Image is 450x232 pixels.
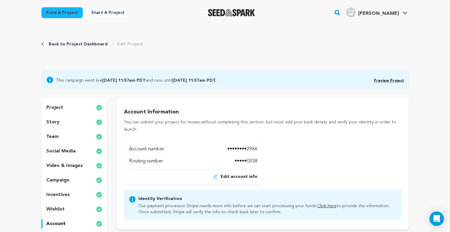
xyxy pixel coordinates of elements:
a: Fund a project [41,7,83,18]
p: Routing number [129,158,163,165]
p: campaign [46,177,69,184]
b: [DATE] 11:57am PDT. [172,78,216,83]
img: check-circle-full.svg [96,133,102,140]
p: video & images [46,162,83,169]
img: check-circle-full.svg [96,162,102,169]
p: account [46,220,66,227]
p: social media [46,148,76,155]
p: •••••0358 [235,158,257,165]
p: wishlist [46,206,65,213]
img: check-circle-full.svg [96,220,102,227]
p: story [46,119,60,126]
button: incentives [41,190,107,200]
p: Our payment processor Stripe needs more info before we can start processing your funds. to provid... [138,202,397,215]
button: account [41,219,107,229]
span: Edit account info [221,174,257,180]
button: team [41,132,107,142]
img: check-circle-full.svg [96,177,102,184]
img: Seed&Spark Logo Dark Mode [208,9,255,16]
div: Open Intercom Messenger [429,211,444,226]
p: incentives [46,191,70,198]
img: check-circle-full.svg [96,119,102,126]
a: Preview Project [374,79,404,83]
button: wishlist [41,204,107,214]
p: Account Information [124,108,401,116]
img: check-circle-full.svg [96,191,102,198]
b: [DATE] 11:57am PDT [102,78,146,83]
div: Shankman S.'s Profile [346,8,399,17]
img: check-circle-full.svg [96,148,102,155]
a: Seed&Spark Homepage [208,9,255,16]
a: Start a project [86,7,129,18]
a: Edit Project [117,41,143,47]
p: You can submit your project for review without completing this section, but must add your bank de... [124,119,401,133]
button: story [41,117,107,127]
p: ••••••••2966 [227,145,257,153]
img: check-circle-full.svg [96,206,102,213]
span: Shankman S.'s Profile [345,6,409,19]
a: Click here [317,204,336,208]
p: team [46,133,59,140]
span: This campaign went live and runs until [56,76,216,83]
p: Account number [129,145,164,153]
button: Edit account info [213,174,257,180]
button: social media [41,146,107,156]
p: Identity Verification [138,196,397,202]
img: user.png [346,8,356,17]
div: Breadcrumb [41,41,143,47]
p: project [46,104,63,111]
a: Shankman S.'s Profile [345,6,409,17]
a: Back to Project Dashboard [49,41,108,47]
span: [PERSON_NAME] [358,11,399,16]
img: check-circle-full.svg [96,104,102,111]
button: video & images [41,161,107,171]
button: project [41,103,107,113]
button: campaign [41,175,107,185]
